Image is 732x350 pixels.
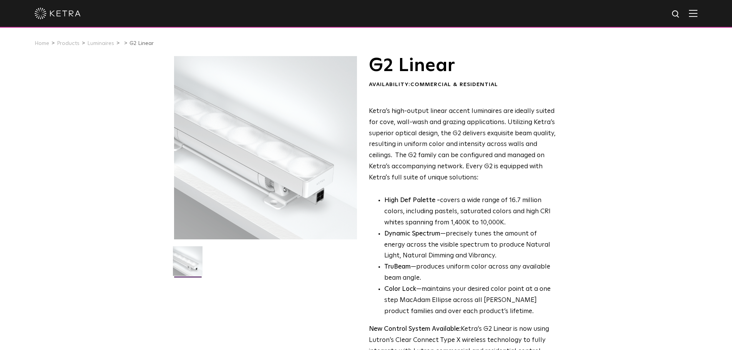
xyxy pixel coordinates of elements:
strong: Dynamic Spectrum [384,231,440,237]
p: covers a wide range of 16.7 million colors, including pastels, saturated colors and high CRI whit... [384,195,556,229]
li: —precisely tunes the amount of energy across the visible spectrum to produce Natural Light, Natur... [384,229,556,262]
a: Products [57,41,80,46]
a: Home [35,41,49,46]
a: G2 Linear [129,41,154,46]
img: search icon [671,10,681,19]
strong: New Control System Available: [369,326,461,332]
span: Commercial & Residential [410,82,498,87]
img: Hamburger%20Nav.svg [689,10,697,17]
strong: Color Lock [384,286,416,292]
div: Availability: [369,81,556,89]
img: G2-Linear-2021-Web-Square [173,246,203,282]
img: ketra-logo-2019-white [35,8,81,19]
a: Luminaires [87,41,114,46]
p: Ketra’s high-output linear accent luminaires are ideally suited for cove, wall-wash and grazing a... [369,106,556,184]
h1: G2 Linear [369,56,556,75]
strong: High Def Palette - [384,197,440,204]
strong: TruBeam [384,264,411,270]
li: —maintains your desired color point at a one step MacAdam Ellipse across all [PERSON_NAME] produc... [384,284,556,317]
li: —produces uniform color across any available beam angle. [384,262,556,284]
